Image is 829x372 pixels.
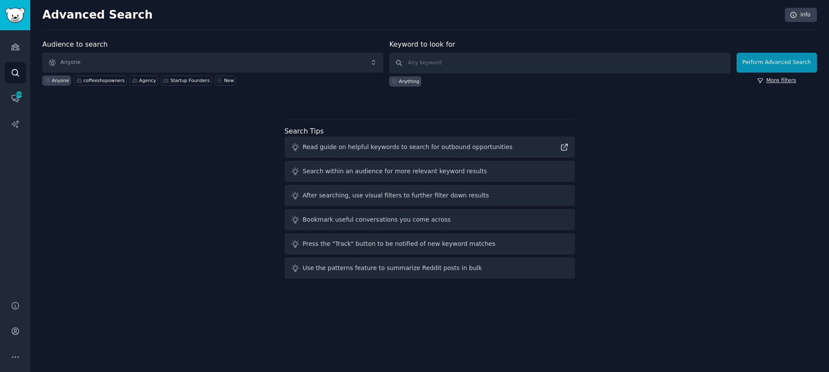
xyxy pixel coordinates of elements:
[303,191,489,200] div: After searching, use visual filters to further filter down results
[5,8,25,23] img: GummySearch logo
[399,78,419,84] div: Anything
[52,77,69,83] div: Anyone
[83,77,124,83] div: coffeeshopowners
[139,77,156,83] div: Agency
[42,53,383,73] button: Anyone
[42,8,780,22] h2: Advanced Search
[285,127,324,135] label: Search Tips
[15,92,23,98] span: 294
[215,76,236,86] a: New
[303,215,451,224] div: Bookmark useful conversations you come across
[785,8,817,22] a: Info
[5,88,26,109] a: 294
[171,77,210,83] div: Startup Founders
[389,53,730,73] input: Any keyword
[42,40,108,48] label: Audience to search
[303,143,513,152] div: Read guide on helpful keywords to search for outbound opportunities
[389,40,455,48] label: Keyword to look for
[303,264,482,273] div: Use the patterns feature to summarize Reddit posts in bulk
[303,239,495,248] div: Press the "Track" button to be notified of new keyword matches
[224,77,234,83] div: New
[303,167,487,176] div: Search within an audience for more relevant keyword results
[757,77,796,85] a: More filters
[737,53,817,73] button: Perform Advanced Search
